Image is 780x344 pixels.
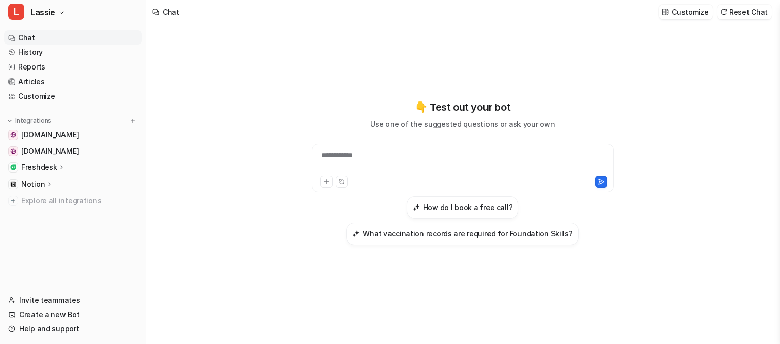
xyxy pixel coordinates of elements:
[423,202,513,213] h3: How do I book a free call?
[363,228,572,239] h3: What vaccination records are required for Foundation Skills?
[415,99,510,115] p: 👇 Test out your bot
[407,196,519,219] button: How do I book a free call?How do I book a free call?
[21,162,57,173] p: Freshdesk
[4,75,142,89] a: Articles
[8,4,24,20] span: L
[413,203,420,211] img: How do I book a free call?
[10,132,16,138] img: www.whenhoundsfly.com
[21,179,45,189] p: Notion
[346,223,578,245] button: What vaccination records are required for Foundation Skills?What vaccination records are required...
[10,148,16,154] img: online.whenhoundsfly.com
[10,181,16,187] img: Notion
[10,164,16,170] img: Freshdesk
[4,128,142,142] a: www.whenhoundsfly.com[DOMAIN_NAME]
[4,322,142,336] a: Help and support
[4,194,142,208] a: Explore all integrations
[717,5,772,19] button: Reset Chat
[21,193,138,209] span: Explore all integrations
[672,7,708,17] p: Customize
[8,196,18,206] img: explore all integrations
[6,117,13,124] img: expand menu
[162,7,179,17] div: Chat
[4,30,142,45] a: Chat
[4,144,142,158] a: online.whenhoundsfly.com[DOMAIN_NAME]
[4,293,142,307] a: Invite teammates
[662,8,669,16] img: customize
[21,130,79,140] span: [DOMAIN_NAME]
[15,117,51,125] p: Integrations
[21,146,79,156] span: [DOMAIN_NAME]
[4,45,142,59] a: History
[4,307,142,322] a: Create a new Bot
[4,116,54,126] button: Integrations
[352,230,360,237] img: What vaccination records are required for Foundation Skills?
[30,5,55,19] span: Lassie
[659,5,712,19] button: Customize
[720,8,727,16] img: reset
[4,60,142,74] a: Reports
[370,119,555,129] p: Use one of the suggested questions or ask your own
[129,117,136,124] img: menu_add.svg
[4,89,142,104] a: Customize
